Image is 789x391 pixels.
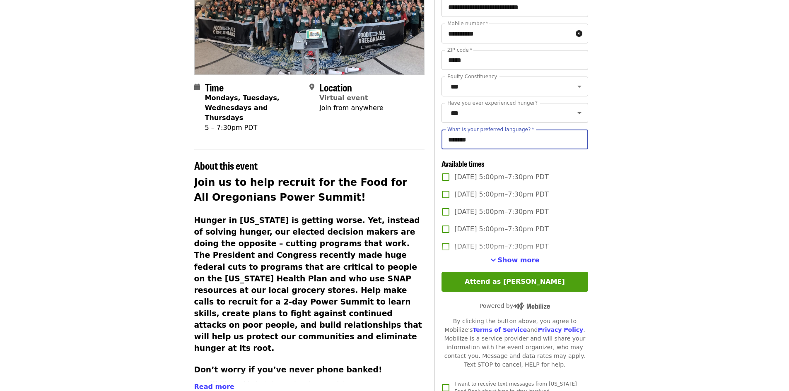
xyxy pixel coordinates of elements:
input: Mobile number [442,24,572,43]
div: 5 – 7:30pm PDT [205,123,303,133]
a: Virtual event [319,94,368,102]
button: See more timeslots [490,255,540,265]
span: [DATE] 5:00pm–7:30pm PDT [454,190,548,199]
label: Equity Constituency [447,74,497,79]
a: Terms of Service [473,326,527,333]
img: Powered by Mobilize [513,302,550,310]
li: We’ll provide training and a phone script [211,379,425,389]
span: Time [205,80,224,94]
button: Open [574,81,585,92]
span: Powered by [480,302,550,309]
i: map-marker-alt icon [309,83,314,91]
span: Available times [442,158,485,169]
label: Mobile number [447,21,488,26]
span: About this event [194,158,258,173]
label: ZIP code [447,48,472,53]
i: circle-info icon [576,30,582,38]
h3: Hunger in [US_STATE] is getting worse. Yet, instead of solving hunger, our elected decision maker... [194,215,425,354]
a: Privacy Policy [538,326,583,333]
strong: Mondays, Tuesdays, Wednesdays and Thursdays [205,94,280,122]
input: What is your preferred language? [442,130,588,149]
button: Attend as [PERSON_NAME] [442,272,588,292]
h2: Join us to help recruit for the Food for All Oregonians Power Summit! [194,175,425,205]
span: Read more [194,383,234,391]
span: [DATE] 5:00pm–7:30pm PDT [454,207,548,217]
label: What is your preferred language? [447,127,534,132]
button: Open [574,107,585,119]
span: Join from anywhere [319,104,384,112]
span: Location [319,80,352,94]
h3: Don’t worry if you’ve never phone banked! [194,364,425,376]
span: Show more [498,256,540,264]
input: ZIP code [442,50,588,70]
span: [DATE] 5:00pm–7:30pm PDT [454,242,548,252]
i: calendar icon [194,83,200,91]
span: [DATE] 5:00pm–7:30pm PDT [454,172,548,182]
label: Have you ever experienced hunger? [447,101,538,106]
div: By clicking the button above, you agree to Mobilize's and . Mobilize is a service provider and wi... [442,317,588,369]
span: [DATE] 5:00pm–7:30pm PDT [454,224,548,234]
